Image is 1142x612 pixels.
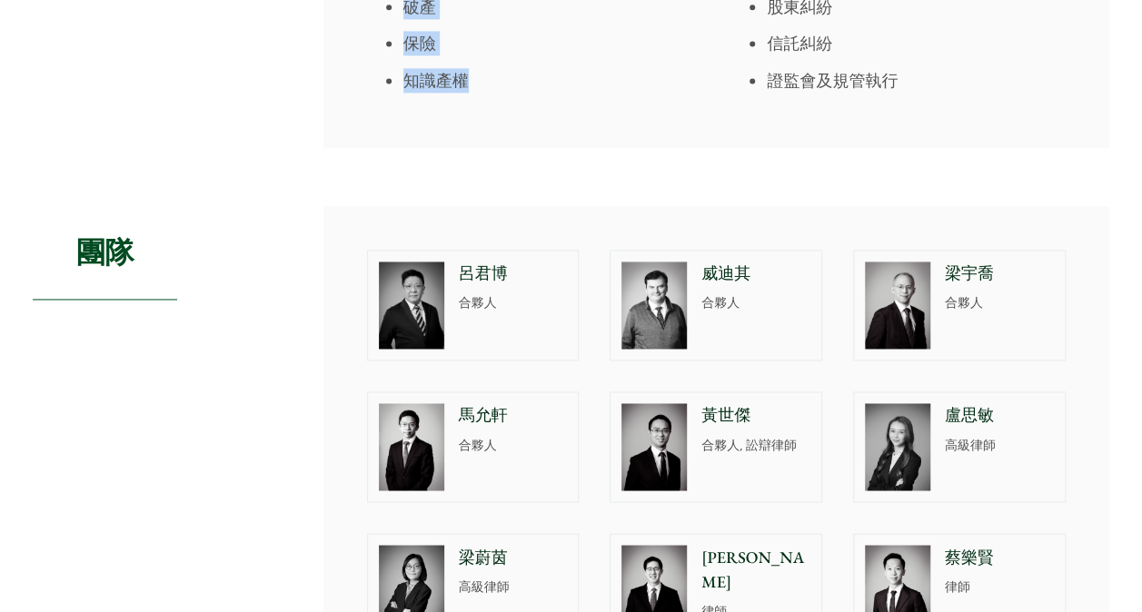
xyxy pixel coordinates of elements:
[853,391,1066,502] a: 盧思敏 高級律師
[701,293,810,312] p: 合夥人
[367,391,580,502] a: Henry Ma photo 馬允軒 合夥人
[945,545,1054,569] p: 蔡樂賢
[33,206,177,300] h2: 團隊
[367,250,580,360] a: 呂君博 合夥人
[459,403,568,428] p: 馬允軒
[701,435,810,454] p: 合夥人, 訟辯律師
[701,403,810,428] p: 黃世傑
[379,403,444,490] img: Henry Ma photo
[459,577,568,596] p: 高級律師
[610,250,822,360] a: 威迪其 合夥人
[459,435,568,454] p: 合夥人
[459,293,568,312] p: 合夥人
[945,577,1054,596] p: 律師
[945,403,1054,428] p: 盧思敏
[459,262,568,286] p: 呂君博
[945,293,1054,312] p: 合夥人
[767,68,1066,93] li: 證監會及規管執行
[945,435,1054,454] p: 高級律師
[459,545,568,569] p: 梁蔚茵
[853,250,1066,360] a: 梁宇喬 合夥人
[701,262,810,286] p: 威迪其
[701,545,810,594] p: [PERSON_NAME]
[403,31,702,55] li: 保險
[767,31,1066,55] li: 信託糾紛
[610,391,822,502] a: 黃世傑 合夥人, 訟辯律師
[945,262,1054,286] p: 梁宇喬
[403,68,702,93] li: 知識產權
